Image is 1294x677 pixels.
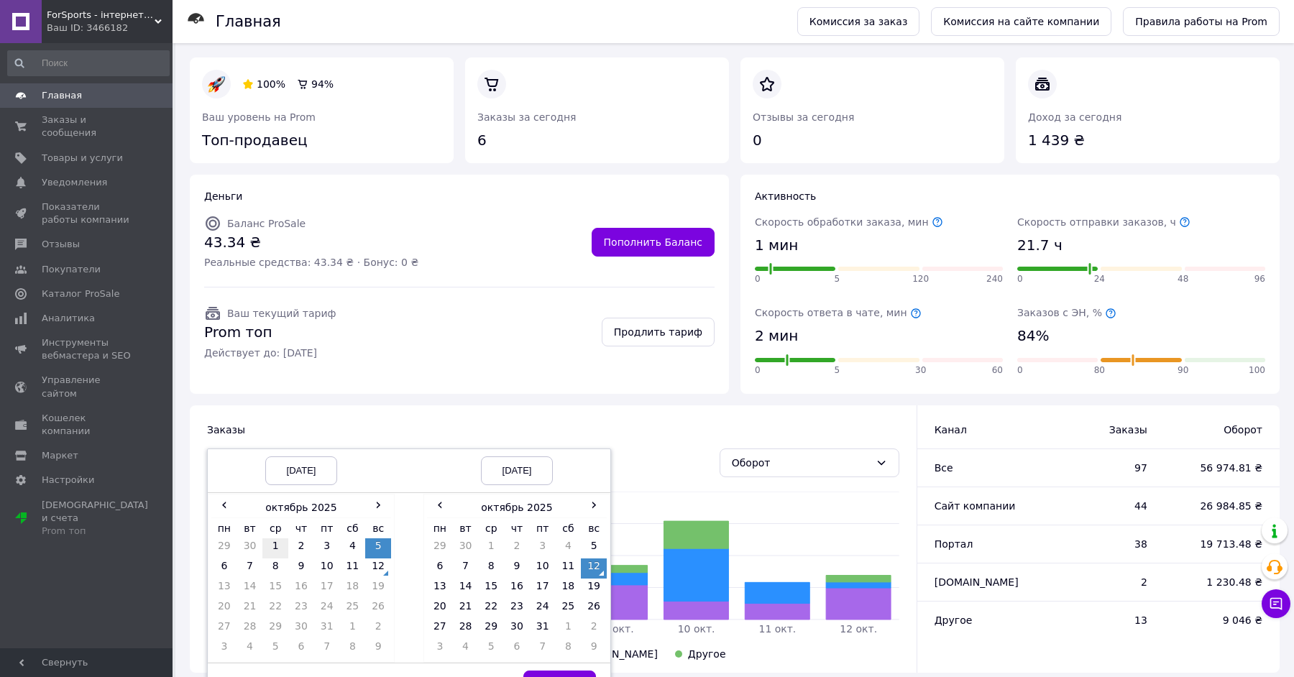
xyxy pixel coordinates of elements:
[530,579,556,599] td: 17
[365,558,391,579] td: 12
[288,517,314,538] th: чт
[314,639,340,659] td: 7
[237,538,263,558] td: 30
[797,7,920,36] a: Комиссия за заказ
[688,648,726,660] span: Другое
[597,623,634,635] tspan: 09 окт.
[935,462,953,474] span: Все
[42,412,133,438] span: Кошелек компании
[340,517,366,538] th: сб
[478,579,504,599] td: 15
[288,599,314,619] td: 23
[935,424,967,436] span: Канал
[986,273,1003,285] span: 240
[556,619,582,639] td: 1
[314,579,340,599] td: 17
[207,424,245,436] span: Заказы
[581,538,607,558] td: 5
[1176,499,1262,513] span: 26 984.85 ₴
[427,517,453,538] th: пн
[211,599,237,619] td: 20
[453,579,479,599] td: 14
[288,579,314,599] td: 16
[453,639,479,659] td: 4
[1017,235,1063,256] span: 21.7 ч
[288,639,314,659] td: 6
[288,558,314,579] td: 9
[1254,273,1265,285] span: 96
[835,364,840,377] span: 5
[755,273,761,285] span: 0
[581,599,607,619] td: 26
[42,114,133,139] span: Заказы и сообщения
[453,558,479,579] td: 7
[42,201,133,226] span: Показатели работы компании
[758,623,796,635] tspan: 11 окт.
[7,50,170,76] input: Поиск
[1123,7,1280,36] a: Правила работы на Prom
[237,517,263,538] th: вт
[262,599,288,619] td: 22
[1055,575,1147,589] span: 2
[935,576,1019,588] span: [DOMAIN_NAME]
[427,497,453,512] span: ‹
[581,579,607,599] td: 19
[504,599,530,619] td: 23
[262,639,288,659] td: 5
[581,517,607,538] th: вс
[530,558,556,579] td: 10
[340,579,366,599] td: 18
[47,9,155,22] span: ForSports - інтернет-магазин спортивних товарів
[211,538,237,558] td: 29
[1017,326,1049,346] span: 84%
[340,538,366,558] td: 4
[1176,461,1262,475] span: 56 974.81 ₴
[427,538,453,558] td: 29
[237,639,263,659] td: 4
[453,619,479,639] td: 28
[42,312,95,325] span: Аналитика
[237,497,366,518] th: октябрь 2025
[840,623,877,635] tspan: 12 окт.
[237,579,263,599] td: 14
[755,216,943,228] span: Скорость обработки заказа, мин
[504,579,530,599] td: 16
[556,517,582,538] th: сб
[262,517,288,538] th: ср
[340,558,366,579] td: 11
[1055,613,1147,627] span: 13
[453,497,582,518] th: октябрь 2025
[42,374,133,400] span: Управление сайтом
[504,619,530,639] td: 30
[556,639,582,659] td: 8
[365,517,391,538] th: вс
[935,614,973,626] span: Другое
[574,648,658,660] span: [DOMAIN_NAME]
[915,364,926,377] span: 30
[453,517,479,538] th: вт
[1017,273,1023,285] span: 0
[912,273,929,285] span: 120
[42,89,82,102] span: Главная
[504,639,530,659] td: 6
[427,639,453,659] td: 3
[581,639,607,659] td: 9
[556,538,582,558] td: 4
[427,558,453,579] td: 6
[478,558,504,579] td: 8
[1094,273,1105,285] span: 24
[1176,575,1262,589] span: 1 230.48 ₴
[1262,589,1290,618] button: Чат с покупателем
[478,619,504,639] td: 29
[204,322,336,343] span: Prom топ
[530,639,556,659] td: 7
[42,499,148,538] span: [DEMOGRAPHIC_DATA] и счета
[931,7,1111,36] a: Комиссия на сайте компании
[1017,216,1190,228] span: Скорость отправки заказов, ч
[262,619,288,639] td: 29
[340,639,366,659] td: 8
[204,232,418,253] span: 43.34 ₴
[504,538,530,558] td: 2
[1017,307,1116,318] span: Заказов с ЭН, %
[211,558,237,579] td: 6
